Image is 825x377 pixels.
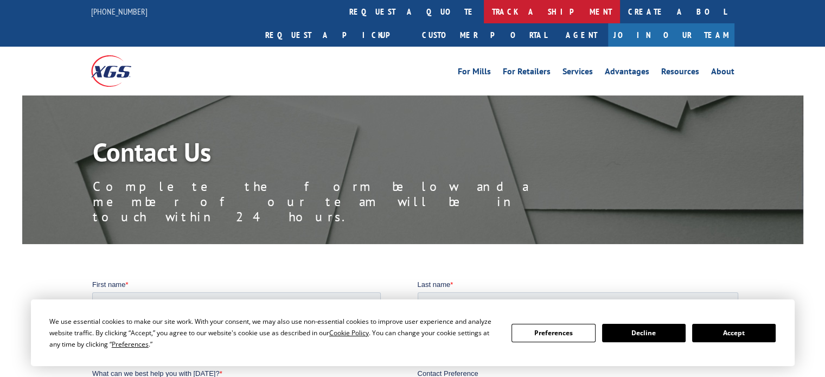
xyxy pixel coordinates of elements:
[91,6,148,17] a: [PHONE_NUMBER]
[325,90,386,98] span: Contact Preference
[31,299,795,366] div: Cookie Consent Prompt
[511,324,595,342] button: Preferences
[555,23,608,47] a: Agent
[325,46,372,54] span: Phone number
[338,107,391,116] span: Contact by Email
[49,316,498,350] div: We use essential cookies to make our site work. With your consent, we may also use non-essential ...
[605,67,649,79] a: Advantages
[692,324,776,342] button: Accept
[93,179,581,225] p: Complete the form below and a member of our team will be in touch within 24 hours.
[112,340,149,349] span: Preferences
[328,107,335,114] input: Contact by Email
[608,23,734,47] a: Join Our Team
[328,122,335,129] input: Contact by Phone
[414,23,555,47] a: Customer Portal
[711,67,734,79] a: About
[257,23,414,47] a: Request a pickup
[329,328,369,337] span: Cookie Policy
[562,67,593,79] a: Services
[602,324,686,342] button: Decline
[503,67,551,79] a: For Retailers
[458,67,491,79] a: For Mills
[325,1,359,9] span: Last name
[93,139,581,170] h1: Contact Us
[338,122,394,130] span: Contact by Phone
[661,67,699,79] a: Resources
